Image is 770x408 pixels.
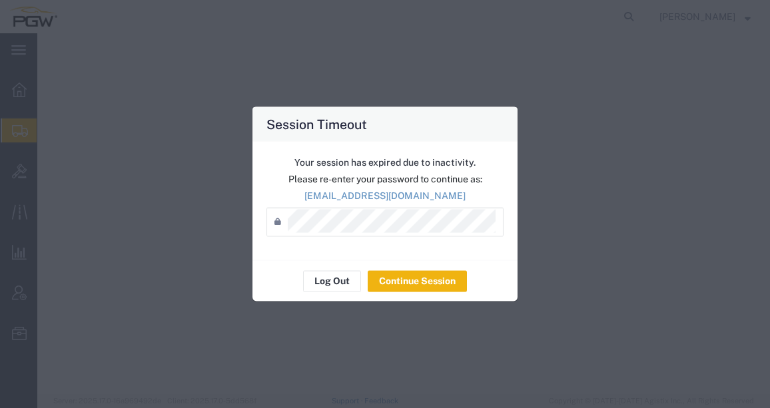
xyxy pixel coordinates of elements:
[303,270,361,292] button: Log Out
[266,114,367,133] h4: Session Timeout
[368,270,467,292] button: Continue Session
[266,155,504,169] p: Your session has expired due to inactivity.
[266,188,504,202] p: [EMAIL_ADDRESS][DOMAIN_NAME]
[266,172,504,186] p: Please re-enter your password to continue as:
